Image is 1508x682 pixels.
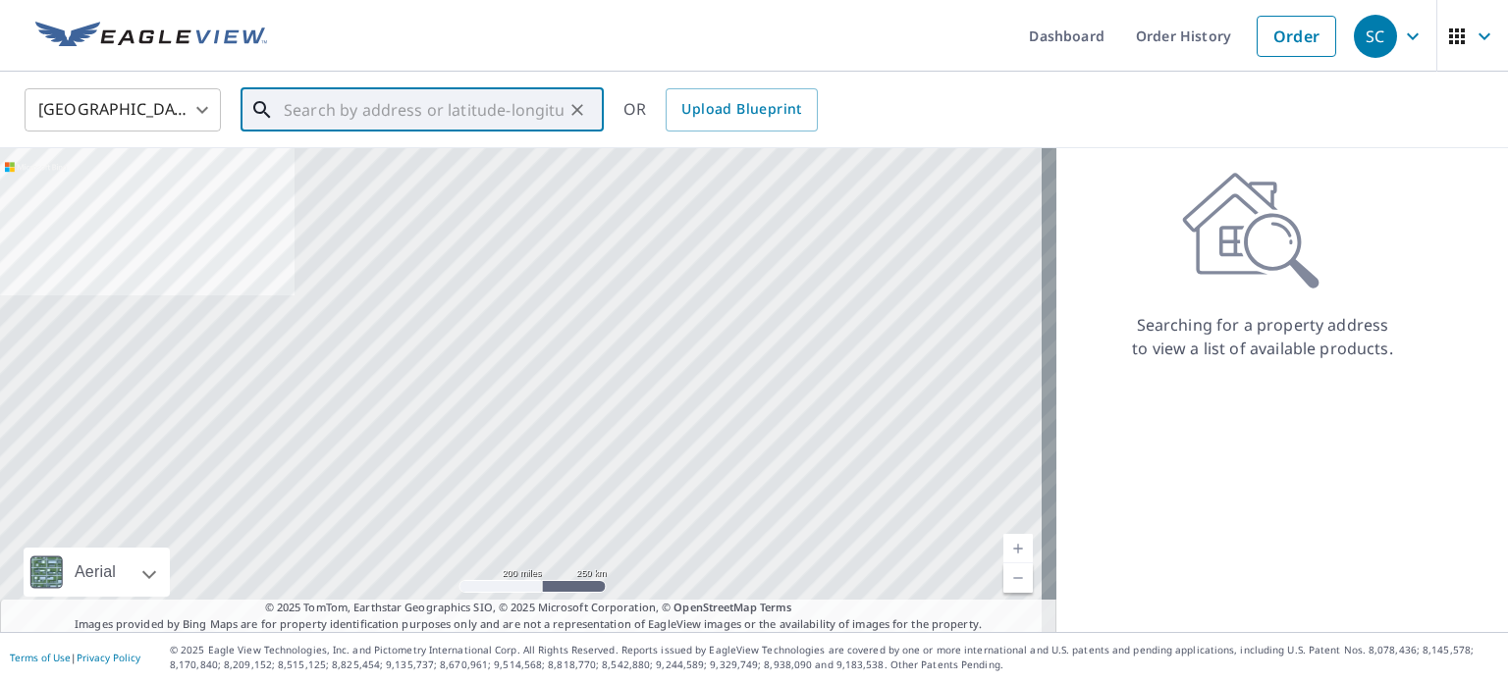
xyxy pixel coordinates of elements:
span: © 2025 TomTom, Earthstar Geographics SIO, © 2025 Microsoft Corporation, © [265,600,792,616]
a: Order [1257,16,1336,57]
button: Clear [564,96,591,124]
a: Terms [760,600,792,614]
img: EV Logo [35,22,267,51]
div: OR [623,88,818,131]
a: Upload Blueprint [666,88,817,131]
input: Search by address or latitude-longitude [284,82,564,137]
a: Current Level 5, Zoom Out [1003,563,1033,593]
a: OpenStreetMap [673,600,756,614]
p: © 2025 Eagle View Technologies, Inc. and Pictometry International Corp. All Rights Reserved. Repo... [170,643,1498,672]
a: Privacy Policy [77,651,140,664]
p: Searching for a property address to view a list of available products. [1131,313,1394,360]
div: [GEOGRAPHIC_DATA] [25,82,221,137]
div: Aerial [69,548,122,597]
span: Upload Blueprint [681,97,801,122]
div: Aerial [24,548,170,597]
a: Terms of Use [10,651,71,664]
a: Current Level 5, Zoom In [1003,534,1033,563]
p: | [10,652,140,663]
div: SC [1354,15,1397,58]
